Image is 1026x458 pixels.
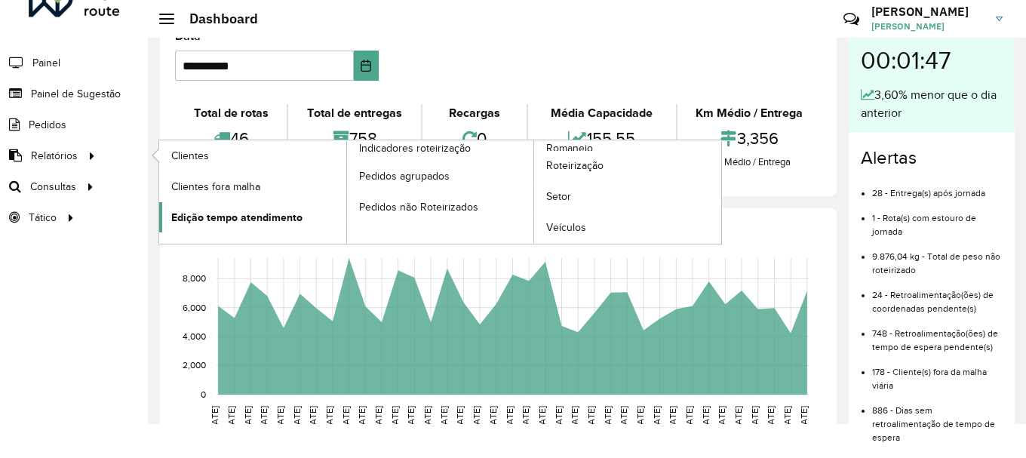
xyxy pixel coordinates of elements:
[29,117,66,133] span: Pedidos
[717,406,726,433] text: [DATE]
[521,406,530,433] text: [DATE]
[872,238,1003,277] li: 9.876,04 kg - Total de peso não roteirizado
[635,406,645,433] text: [DATE]
[226,406,236,433] text: [DATE]
[472,406,481,433] text: [DATE]
[766,406,776,433] text: [DATE]
[426,122,523,155] div: 0
[183,331,206,341] text: 4,000
[259,406,269,433] text: [DATE]
[159,171,346,201] a: Clientes fora malha
[31,148,78,164] span: Relatórios
[324,406,334,433] text: [DATE]
[586,406,596,433] text: [DATE]
[29,210,57,226] span: Tático
[872,392,1003,444] li: 886 - Dias sem retroalimentação de tempo de espera
[861,86,1003,122] div: 3,60% menor que o dia anterior
[32,55,60,71] span: Painel
[359,140,471,156] span: Indicadores roteirização
[174,11,258,27] h2: Dashboard
[872,175,1003,200] li: 28 - Entrega(s) após jornada
[183,273,206,283] text: 8,000
[603,406,613,433] text: [DATE]
[861,35,1003,86] div: 00:01:47
[534,151,721,181] a: Roteirização
[684,406,694,433] text: [DATE]
[872,277,1003,315] li: 24 - Retroalimentação(ões) de coordenadas pendente(s)
[681,155,818,170] div: Km Médio / Entrega
[354,51,379,81] button: Choose Date
[341,406,351,433] text: [DATE]
[455,406,465,433] text: [DATE]
[390,406,400,433] text: [DATE]
[532,104,671,122] div: Média Capacidade
[359,199,478,215] span: Pedidos não Roteirizados
[782,406,792,433] text: [DATE]
[871,5,985,19] h3: [PERSON_NAME]
[652,406,662,433] text: [DATE]
[733,406,743,433] text: [DATE]
[505,406,515,433] text: [DATE]
[275,406,285,433] text: [DATE]
[406,406,416,433] text: [DATE]
[308,406,318,433] text: [DATE]
[871,20,985,33] span: [PERSON_NAME]
[171,148,209,164] span: Clientes
[183,303,206,312] text: 6,000
[439,406,449,433] text: [DATE]
[292,104,416,122] div: Total de entregas
[488,406,498,433] text: [DATE]
[546,158,604,174] span: Roteirização
[373,406,383,433] text: [DATE]
[534,213,721,243] a: Veículos
[701,406,711,433] text: [DATE]
[422,406,432,433] text: [DATE]
[681,122,818,155] div: 3,356
[347,192,534,222] a: Pedidos não Roteirizados
[546,189,571,204] span: Setor
[179,104,283,122] div: Total de rotas
[546,220,586,235] span: Veículos
[835,3,868,35] a: Contato Rápido
[537,406,547,433] text: [DATE]
[183,361,206,370] text: 2,000
[872,315,1003,354] li: 748 - Retroalimentação(ões) de tempo de espera pendente(s)
[668,406,677,433] text: [DATE]
[292,406,302,433] text: [DATE]
[171,210,303,226] span: Edição tempo atendimento
[872,200,1003,238] li: 1 - Rota(s) com estouro de jornada
[210,406,220,433] text: [DATE]
[534,182,721,212] a: Setor
[347,140,722,244] a: Romaneio
[799,406,809,433] text: [DATE]
[159,140,346,171] a: Clientes
[619,406,628,433] text: [DATE]
[201,389,206,399] text: 0
[243,406,253,433] text: [DATE]
[292,122,416,155] div: 758
[681,104,818,122] div: Km Médio / Entrega
[359,168,450,184] span: Pedidos agrupados
[347,161,534,191] a: Pedidos agrupados
[426,104,523,122] div: Recargas
[357,406,367,433] text: [DATE]
[532,122,671,155] div: 155,55
[159,202,346,232] a: Edição tempo atendimento
[872,354,1003,392] li: 178 - Cliente(s) fora da malha viária
[30,179,76,195] span: Consultas
[171,179,260,195] span: Clientes fora malha
[750,406,760,433] text: [DATE]
[554,406,564,433] text: [DATE]
[861,147,1003,169] h4: Alertas
[179,122,283,155] div: 46
[31,86,121,102] span: Painel de Sugestão
[570,406,579,433] text: [DATE]
[159,140,534,244] a: Indicadores roteirização
[546,140,593,156] span: Romaneio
